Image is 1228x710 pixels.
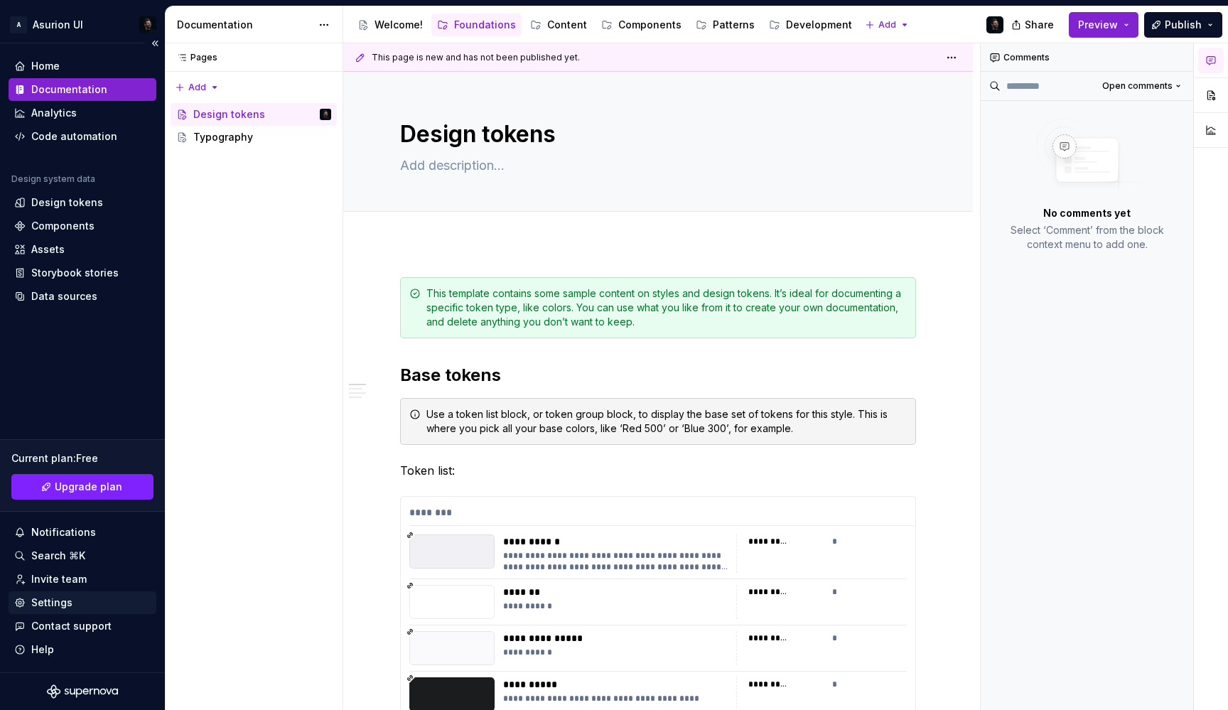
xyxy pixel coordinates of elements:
[986,16,1003,33] img: Colin
[31,642,54,657] div: Help
[1096,76,1187,96] button: Open comments
[981,43,1193,72] div: Comments
[177,18,311,32] div: Documentation
[171,52,217,63] div: Pages
[11,451,153,466] div: Current plan : Free
[31,219,95,233] div: Components
[426,407,907,436] div: Use a token list block, or token group block, to display the base set of tokens for this style. T...
[375,18,423,32] div: Welcome!
[9,238,156,261] a: Assets
[145,33,165,53] button: Collapse sidebar
[998,223,1176,252] p: Select ‘Comment’ from the block context menu to add one.
[524,14,593,36] a: Content
[9,521,156,544] button: Notifications
[9,125,156,148] a: Code automation
[31,106,77,120] div: Analytics
[31,129,117,144] div: Code automation
[9,638,156,661] button: Help
[1069,12,1138,38] button: Preview
[47,684,118,699] svg: Supernova Logo
[9,55,156,77] a: Home
[33,18,83,32] div: Asurion UI
[31,289,97,303] div: Data sources
[31,596,72,610] div: Settings
[9,102,156,124] a: Analytics
[31,266,119,280] div: Storybook stories
[861,15,914,35] button: Add
[713,18,755,32] div: Patterns
[171,77,224,97] button: Add
[31,82,107,97] div: Documentation
[1043,206,1131,220] p: No comments yet
[1004,12,1063,38] button: Share
[1165,18,1202,32] span: Publish
[3,9,162,40] button: AAsurion UIColin
[1144,12,1222,38] button: Publish
[139,16,156,33] img: Colin
[547,18,587,32] div: Content
[11,173,95,185] div: Design system data
[171,103,337,149] div: Page tree
[1102,80,1173,92] span: Open comments
[786,18,852,32] div: Development
[9,568,156,591] a: Invite team
[193,107,265,122] div: Design tokens
[352,14,429,36] a: Welcome!
[1078,18,1118,32] span: Preview
[9,215,156,237] a: Components
[1025,18,1054,32] span: Share
[31,525,96,539] div: Notifications
[31,619,112,633] div: Contact support
[9,591,156,614] a: Settings
[31,59,60,73] div: Home
[9,615,156,638] button: Contact support
[31,549,85,563] div: Search ⌘K
[397,117,913,151] textarea: Design tokens
[454,18,516,32] div: Foundations
[171,126,337,149] a: Typography
[763,14,858,36] a: Development
[9,191,156,214] a: Design tokens
[400,364,916,387] h2: Base tokens
[31,572,87,586] div: Invite team
[372,52,580,63] span: This page is new and has not been published yet.
[9,78,156,101] a: Documentation
[400,462,916,479] p: Token list:
[9,262,156,284] a: Storybook stories
[690,14,760,36] a: Patterns
[431,14,522,36] a: Foundations
[618,18,682,32] div: Components
[193,130,253,144] div: Typography
[10,16,27,33] div: A
[596,14,687,36] a: Components
[11,474,153,500] button: Upgrade plan
[55,480,122,494] span: Upgrade plan
[320,109,331,120] img: Colin
[9,544,156,567] button: Search ⌘K
[31,242,65,257] div: Assets
[171,103,337,126] a: Design tokensColin
[9,285,156,308] a: Data sources
[188,82,206,93] span: Add
[426,286,907,329] div: This template contains some sample content on styles and design tokens. It’s ideal for documentin...
[352,11,858,39] div: Page tree
[878,19,896,31] span: Add
[31,195,103,210] div: Design tokens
